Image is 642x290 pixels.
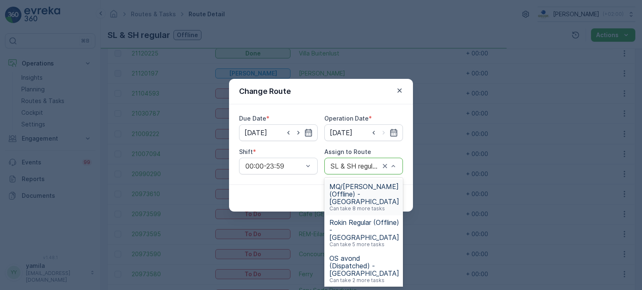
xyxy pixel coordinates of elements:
[239,124,318,141] input: dd/mm/yyyy
[239,86,291,97] p: Change Route
[324,148,371,155] label: Assign to Route
[329,255,399,277] span: OS avond (Dispatched) - [GEOGRAPHIC_DATA]
[329,219,399,241] span: Rokin Regular (Offline) - [GEOGRAPHIC_DATA]
[324,115,369,122] label: Operation Date
[329,277,385,284] p: Can take 2 more tasks
[329,241,385,248] p: Can take 5 more tasks
[329,183,399,205] span: MQ/[PERSON_NAME] (Offline) - [GEOGRAPHIC_DATA]
[239,115,266,122] label: Due Date
[324,124,403,141] input: dd/mm/yyyy
[329,205,385,212] p: Can take 8 more tasks
[239,148,253,155] label: Shift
